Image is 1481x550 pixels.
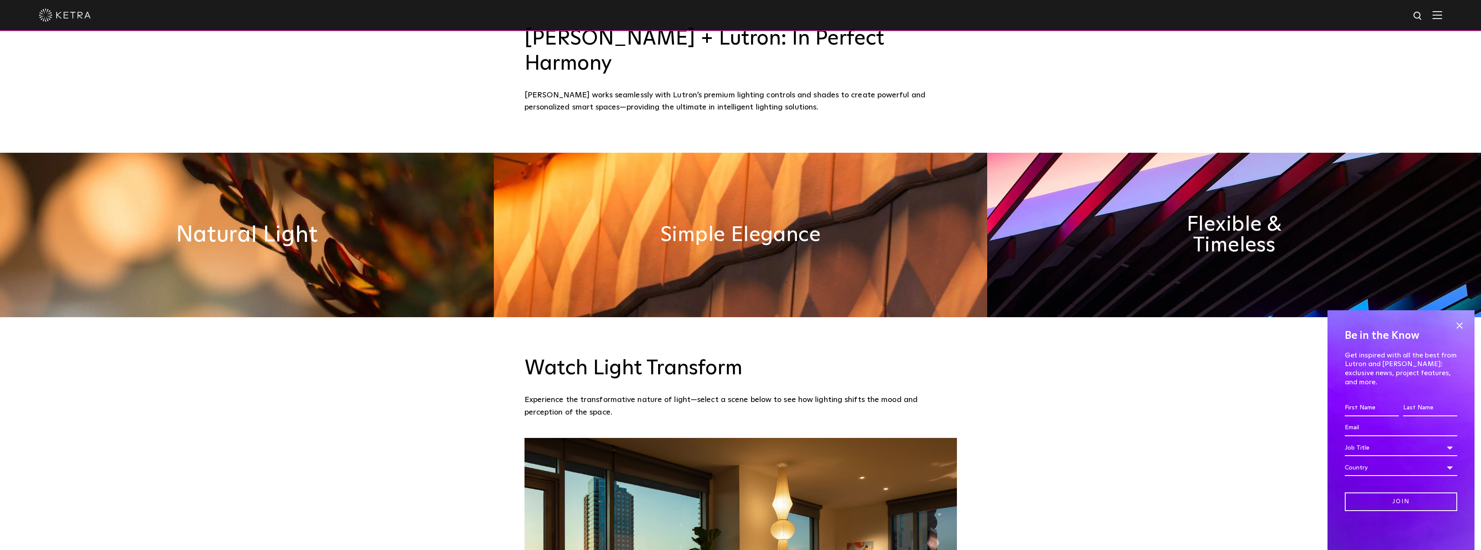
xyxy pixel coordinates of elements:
[1345,400,1399,416] input: First Name
[1433,11,1442,19] img: Hamburger%20Nav.svg
[1413,11,1423,22] img: search icon
[987,153,1481,317] img: flexible_timeless_ketra
[1345,328,1457,344] h4: Be in the Know
[1345,460,1457,476] div: Country
[176,224,318,246] h2: Natural Light
[1345,351,1457,387] p: Get inspired with all the best from Lutron and [PERSON_NAME]: exclusive news, project features, a...
[525,26,957,76] h3: [PERSON_NAME] + Lutron: In Perfect Harmony
[525,356,957,381] h3: Watch Light Transform
[39,9,91,22] img: ketra-logo-2019-white
[525,89,957,114] div: [PERSON_NAME] works seamlessly with Lutron’s premium lighting controls and shades to create power...
[660,225,821,245] h2: Simple Elegance
[1403,400,1457,416] input: Last Name
[1345,420,1457,436] input: Email
[525,394,953,418] p: Experience the transformative nature of light—select a scene below to see how lighting shifts the...
[494,153,988,317] img: simple_elegance
[1345,440,1457,456] div: Job Title
[1345,492,1457,511] input: Join
[1145,214,1323,256] h2: Flexible & Timeless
